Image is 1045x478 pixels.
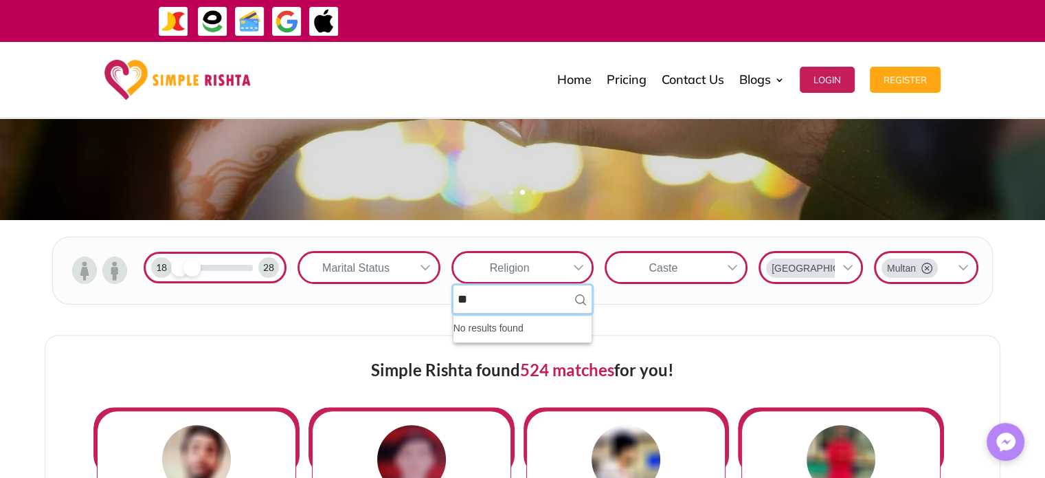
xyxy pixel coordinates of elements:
a: Home [557,45,592,114]
img: EasyPaisa-icon [197,6,228,37]
strong: ایزی پیسہ [609,8,640,32]
li: No results found [453,319,592,337]
div: Marital Status [300,253,412,282]
div: Religion [453,253,566,282]
a: 2 [520,190,525,195]
button: Register [870,67,941,93]
a: Register [870,45,941,114]
img: ApplePay-icon [308,6,339,37]
a: 1 [508,190,513,195]
button: Login [800,67,855,93]
div: ایپ میں پیمنٹ صرف گوگل پے اور ایپل پے کے ذریعے ممکن ہے۔ ، یا کریڈٹ کارڈ کے ذریعے ویب سائٹ پر ہوگی۔ [381,12,974,29]
div: Caste [607,253,719,282]
span: Multan [887,261,916,275]
img: Credit Cards [234,6,265,37]
a: Contact Us [662,45,724,114]
a: Pricing [607,45,647,114]
span: [GEOGRAPHIC_DATA] [772,261,872,275]
img: GooglePay-icon [271,6,302,37]
img: JazzCash-icon [158,6,189,37]
strong: جاز کیش [643,8,672,32]
div: 28 [258,257,279,278]
div: 18 [151,257,172,278]
span: Simple Rishta found for you! [371,360,674,380]
span: 524 matches [520,360,614,380]
a: Login [800,45,855,114]
img: Messenger [992,428,1020,456]
a: Blogs [739,45,785,114]
a: 3 [532,190,537,195]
